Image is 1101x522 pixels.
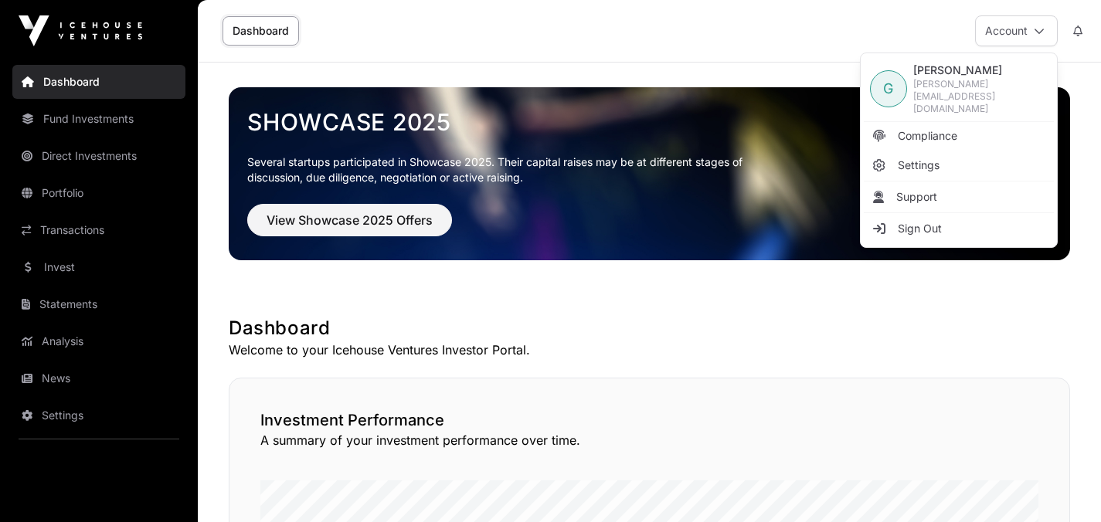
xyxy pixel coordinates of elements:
h2: Investment Performance [260,409,1038,431]
p: A summary of your investment performance over time. [260,431,1038,449]
img: Showcase 2025 [229,87,1070,260]
button: View Showcase 2025 Offers [247,204,452,236]
a: View Showcase 2025 Offers [247,219,452,235]
a: Direct Investments [12,139,185,173]
a: Settings [12,398,185,432]
span: Sign Out [898,221,942,236]
a: Fund Investments [12,102,185,136]
a: Transactions [12,213,185,247]
span: [PERSON_NAME] [913,63,1048,78]
a: Portfolio [12,176,185,210]
span: View Showcase 2025 Offers [267,211,433,229]
li: Support [864,183,1054,211]
span: Settings [898,158,940,173]
button: Account [975,15,1058,46]
iframe: Chat Widget [1024,448,1101,522]
a: Invest [12,250,185,284]
li: Sign Out [864,215,1054,242]
a: News [12,361,185,395]
a: Settings [864,151,1054,179]
h1: Dashboard [229,316,1070,341]
img: Icehouse Ventures Logo [19,15,142,46]
a: Analysis [12,324,185,358]
p: Several startups participated in Showcase 2025. Their capital raises may be at different stages o... [247,154,766,185]
a: Compliance [864,122,1054,150]
span: Support [896,189,937,205]
a: Dashboard [12,65,185,99]
span: [PERSON_NAME][EMAIL_ADDRESS][DOMAIN_NAME] [913,78,1048,115]
p: Welcome to your Icehouse Ventures Investor Portal. [229,341,1070,359]
span: G [883,78,893,100]
a: Statements [12,287,185,321]
a: Dashboard [223,16,299,46]
span: Compliance [898,128,957,144]
a: Showcase 2025 [247,108,1052,136]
